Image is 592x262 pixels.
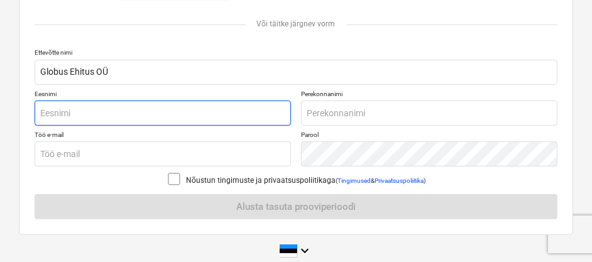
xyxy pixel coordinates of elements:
input: Perekonnanimi [301,101,557,126]
p: Perekonnanimi [301,90,557,101]
div: Või täitke järgnev vorm [35,19,557,28]
i: keyboard_arrow_down [297,243,312,258]
a: Privaatsuspoliitika [375,177,424,184]
input: Eesnimi [35,101,291,126]
p: Nõustun tingimuste ja privaatsuspoliitikaga [187,175,336,186]
p: Ettevõtte nimi [35,48,557,59]
p: Eesnimi [35,90,291,101]
a: Tingimused [338,177,371,184]
p: Töö e-mail [35,131,291,141]
p: ( & ) [336,177,426,185]
p: Parool [301,131,557,141]
input: Ettevõtte nimi [35,60,557,85]
input: Töö e-mail [35,141,291,166]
